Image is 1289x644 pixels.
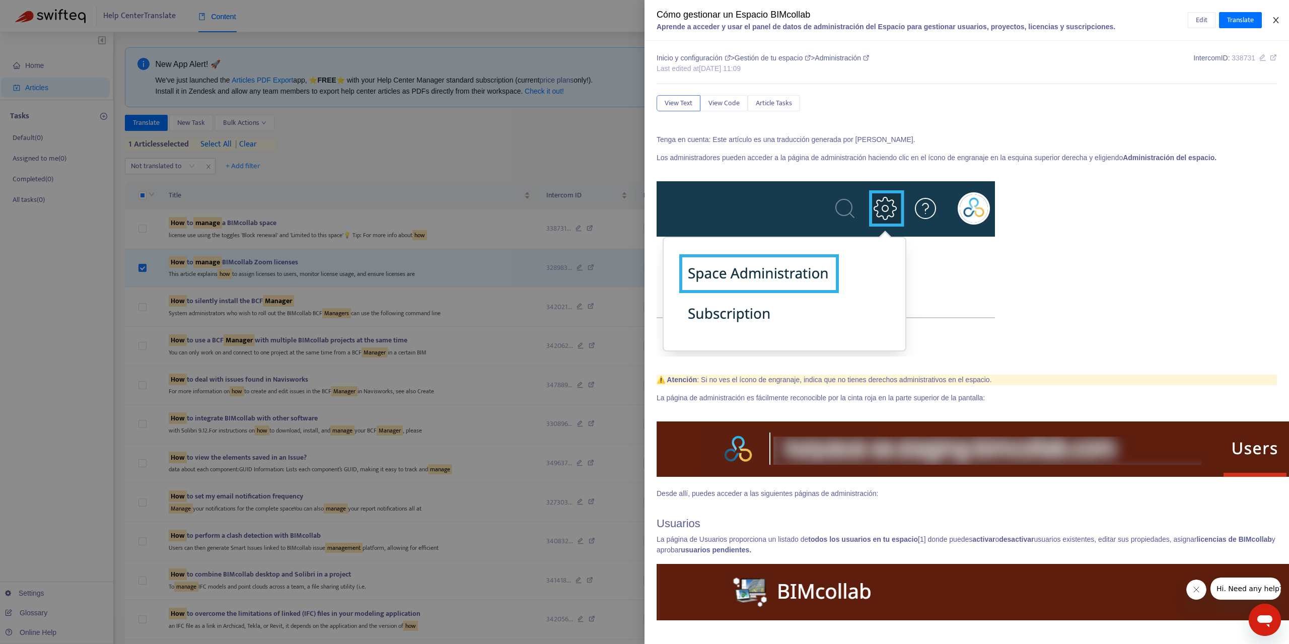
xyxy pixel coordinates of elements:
[1272,16,1280,24] span: close
[657,376,697,384] b: ⚠️ Atención
[665,98,692,109] span: View Text
[1232,54,1255,62] span: 338731
[657,95,700,111] button: View Text
[1123,154,1216,162] b: Administración del espacio.
[681,546,751,554] b: usuarios pendientes.
[657,356,1277,367] p: ​
[735,54,815,62] span: Gestión de tu espacio >
[657,393,1277,414] p: La página de administración es fácilmente reconocible por la cinta roja en la parte superior de l...
[1227,15,1254,26] span: Translate
[1193,53,1277,74] div: Intercom ID:
[700,95,748,111] button: View Code
[1210,578,1281,600] iframe: Message from company
[6,7,73,15] span: Hi. Need any help?
[657,517,1277,530] h1: Usuarios
[999,535,1034,543] b: desactivar
[657,375,1277,385] p: : Si no ves el ícono de engranaje, indica que no tienes derechos administrativos en el espacio.
[1219,12,1262,28] button: Translate
[1196,15,1207,26] span: Edit
[657,153,1277,174] p: Los administradores pueden acceder a la página de administración haciendo clic en el ícono de eng...
[657,488,1277,510] p: Desde allí, puedes acceder a las siguientes páginas de administración: ​
[748,95,800,111] button: Article Tasks
[657,8,1188,22] div: Cómo gestionar un Espacio BIMcollab
[657,54,735,62] span: Inicio y configuración >
[1186,580,1206,600] iframe: Close message
[808,535,918,543] b: todos los usuarios en tu espacio
[708,98,740,109] span: View Code
[1196,535,1271,543] b: licencias de BIMcollab
[756,98,792,109] span: Article Tasks
[1269,16,1283,25] button: Close
[1188,12,1215,28] button: Edit
[657,22,1188,32] div: Aprende a acceder y usar el panel de datos de administración del Espacio para gestionar usuarios,...
[657,134,1277,145] p: Tenga en cuenta: Este artículo es una traducción generada por [PERSON_NAME].
[657,534,1277,555] p: La página de Usuarios proporciona un listado de [1] donde puedes o usuarios existentes, editar su...
[815,54,869,62] span: Administración
[972,535,995,543] b: activar
[1249,604,1281,636] iframe: Button to launch messaging window
[657,63,869,74] div: Last edited at [DATE] 11:09
[657,181,995,356] img: edbsn1179a5b12aab0730db944b98ed1a290131df7fe3f5672888fb487cc2cde35ae558eff8238b70407a84a3bcac7019...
